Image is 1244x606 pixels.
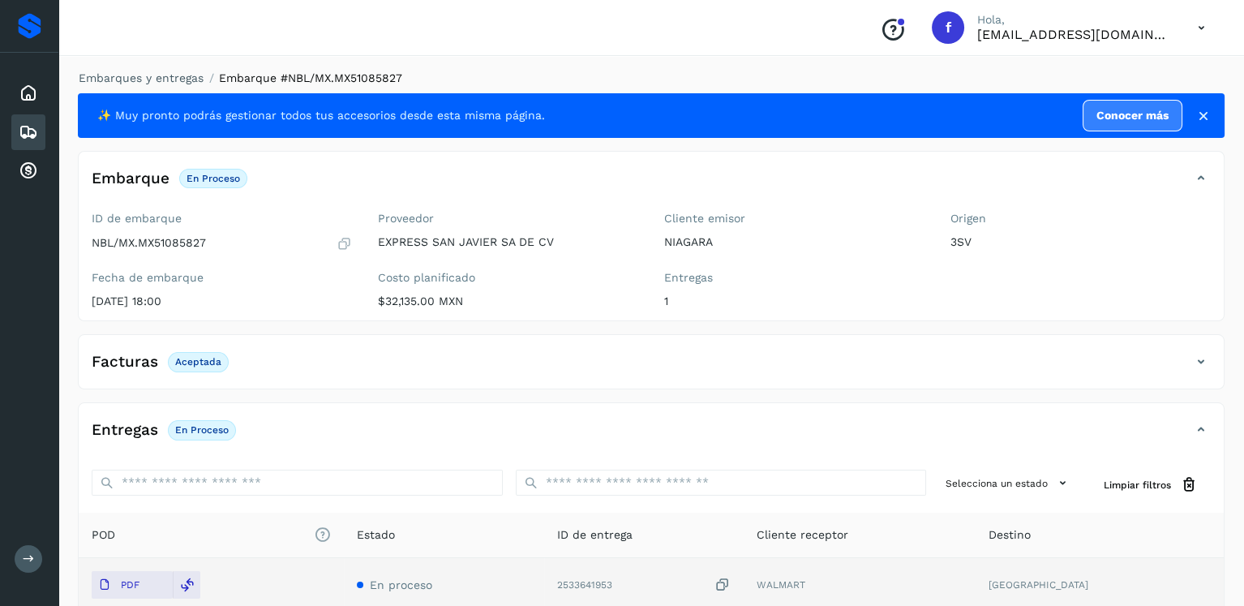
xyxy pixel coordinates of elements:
p: NIAGARA [664,235,924,249]
label: ID de embarque [92,212,352,226]
h4: Embarque [92,170,169,188]
label: Cliente emisor [664,212,924,226]
div: EmbarqueEn proceso [79,165,1224,205]
label: Origen [950,212,1211,226]
span: ID de entrega [557,526,633,544]
span: Estado [357,526,395,544]
a: Conocer más [1083,100,1182,131]
p: $32,135.00 MXN [378,294,638,308]
div: Embarques [11,114,45,150]
p: PDF [121,579,139,591]
button: PDF [92,571,173,599]
p: facturacion@expresssanjavier.com [977,27,1172,42]
p: En proceso [187,173,240,184]
span: Limpiar filtros [1104,478,1171,492]
label: Entregas [664,271,924,285]
div: FacturasAceptada [79,348,1224,389]
p: Hola, [977,13,1172,27]
span: POD [92,526,331,544]
div: Reemplazar POD [173,571,200,599]
nav: breadcrumb [78,70,1225,87]
label: Fecha de embarque [92,271,352,285]
label: Costo planificado [378,271,638,285]
span: Cliente receptor [757,526,848,544]
label: Proveedor [378,212,638,226]
div: EntregasEn proceso [79,416,1224,457]
span: Destino [989,526,1031,544]
p: 3SV [950,235,1211,249]
h4: Entregas [92,421,158,440]
button: Selecciona un estado [939,470,1078,496]
p: EXPRESS SAN JAVIER SA DE CV [378,235,638,249]
div: Inicio [11,75,45,111]
button: Limpiar filtros [1091,470,1211,500]
p: En proceso [175,424,229,436]
p: Aceptada [175,356,221,367]
span: Embarque #NBL/MX.MX51085827 [219,71,402,84]
span: ✨ Muy pronto podrás gestionar todos tus accesorios desde esta misma página. [97,107,545,124]
h4: Facturas [92,353,158,372]
p: 1 [664,294,924,308]
p: [DATE] 18:00 [92,294,352,308]
span: En proceso [370,578,432,591]
div: Cuentas por cobrar [11,153,45,189]
p: NBL/MX.MX51085827 [92,236,206,250]
div: 2533641953 [557,577,731,594]
a: Embarques y entregas [79,71,204,84]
